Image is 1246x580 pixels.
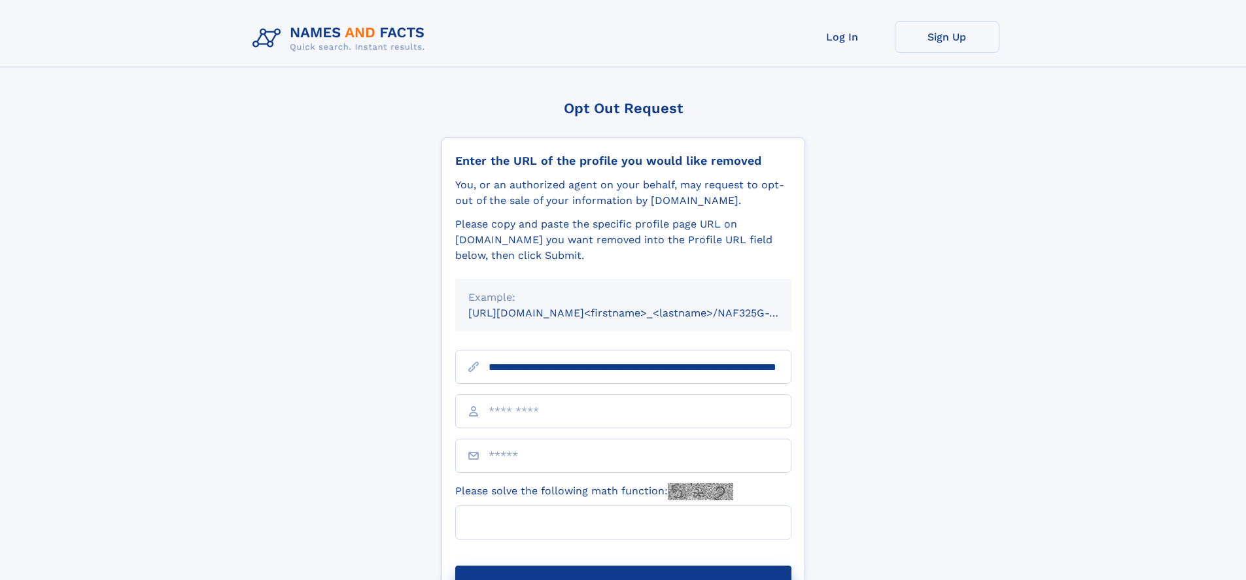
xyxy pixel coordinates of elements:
[455,154,791,168] div: Enter the URL of the profile you would like removed
[441,100,805,116] div: Opt Out Request
[455,216,791,264] div: Please copy and paste the specific profile page URL on [DOMAIN_NAME] you want removed into the Pr...
[895,21,999,53] a: Sign Up
[468,307,816,319] small: [URL][DOMAIN_NAME]<firstname>_<lastname>/NAF325G-xxxxxxxx
[790,21,895,53] a: Log In
[455,177,791,209] div: You, or an authorized agent on your behalf, may request to opt-out of the sale of your informatio...
[455,483,733,500] label: Please solve the following math function:
[468,290,778,305] div: Example:
[247,21,436,56] img: Logo Names and Facts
